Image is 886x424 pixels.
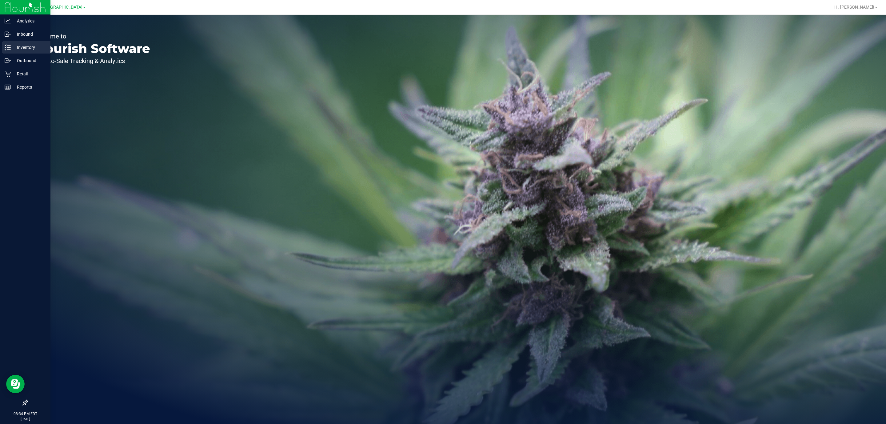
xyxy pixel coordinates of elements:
[40,5,82,10] span: [GEOGRAPHIC_DATA]
[5,31,11,37] inline-svg: Inbound
[834,5,874,10] span: Hi, [PERSON_NAME]!
[11,57,48,64] p: Outbound
[6,375,25,393] iframe: Resource center
[11,17,48,25] p: Analytics
[5,71,11,77] inline-svg: Retail
[33,58,150,64] p: Seed-to-Sale Tracking & Analytics
[3,411,48,417] p: 08:34 PM EDT
[33,42,150,55] p: Flourish Software
[11,30,48,38] p: Inbound
[11,44,48,51] p: Inventory
[5,18,11,24] inline-svg: Analytics
[11,70,48,78] p: Retail
[5,44,11,50] inline-svg: Inventory
[5,84,11,90] inline-svg: Reports
[3,417,48,421] p: [DATE]
[5,58,11,64] inline-svg: Outbound
[11,83,48,91] p: Reports
[33,33,150,39] p: Welcome to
